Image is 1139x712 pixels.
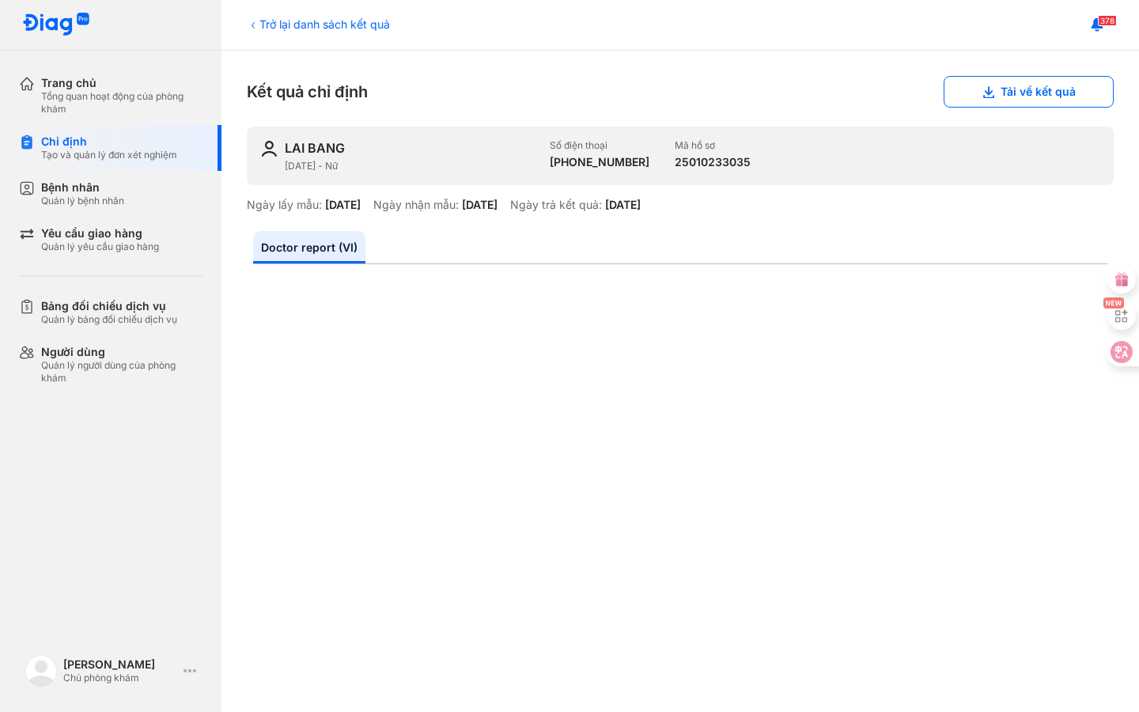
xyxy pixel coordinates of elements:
[41,359,202,384] div: Quản lý người dùng của phòng khám
[22,13,90,37] img: logo
[1098,15,1117,26] span: 378
[41,76,202,90] div: Trang chủ
[41,345,202,359] div: Người dùng
[41,240,159,253] div: Quản lý yêu cầu giao hàng
[247,76,1114,108] div: Kết quả chỉ định
[63,672,177,684] div: Chủ phòng khám
[41,299,177,313] div: Bảng đối chiếu dịch vụ
[259,139,278,158] img: user-icon
[462,198,498,212] div: [DATE]
[675,139,751,152] div: Mã hồ sơ
[41,313,177,326] div: Quản lý bảng đối chiếu dịch vụ
[510,198,602,212] div: Ngày trả kết quả:
[605,198,641,212] div: [DATE]
[63,657,177,672] div: [PERSON_NAME]
[41,149,177,161] div: Tạo và quản lý đơn xét nghiệm
[550,155,649,169] div: [PHONE_NUMBER]
[285,160,537,172] div: [DATE] - Nữ
[247,16,390,32] div: Trở lại danh sách kết quả
[41,134,177,149] div: Chỉ định
[373,198,459,212] div: Ngày nhận mẫu:
[944,76,1114,108] button: Tải về kết quả
[41,226,159,240] div: Yêu cầu giao hàng
[550,139,649,152] div: Số điện thoại
[247,198,322,212] div: Ngày lấy mẫu:
[41,180,124,195] div: Bệnh nhân
[25,655,57,687] img: logo
[325,198,361,212] div: [DATE]
[41,195,124,207] div: Quản lý bệnh nhân
[285,139,345,157] div: LAI BANG
[253,231,365,263] a: Doctor report (VI)
[675,155,751,169] div: 25010233035
[41,90,202,116] div: Tổng quan hoạt động của phòng khám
